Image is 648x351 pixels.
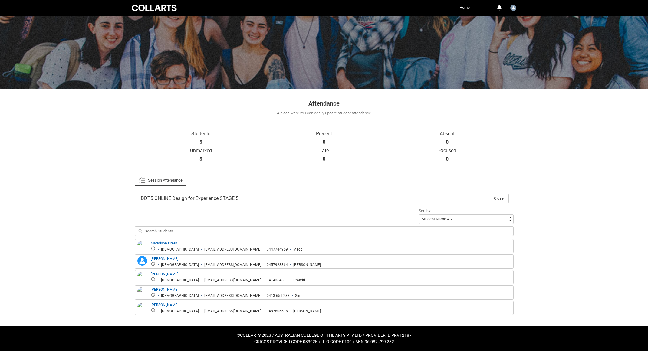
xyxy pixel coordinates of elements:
div: [DEMOGRAPHIC_DATA] [161,309,199,313]
div: [PERSON_NAME] [293,263,321,267]
a: [PERSON_NAME] [151,257,178,261]
strong: 0 [446,139,449,145]
button: Close [489,194,509,203]
span: IDDT5 ONLINE Design for Experience STAGE 5 [140,195,238,202]
div: 0457923864 [267,263,288,267]
div: [EMAIL_ADDRESS][DOMAIN_NAME] [204,294,261,298]
div: 0413 651 288 [267,294,290,298]
strong: 0 [323,156,325,162]
img: Maddison Green [137,241,147,254]
div: 0414364611 [267,278,288,283]
li: Session Attendance [135,174,186,186]
strong: 0 [323,139,325,145]
div: [DEMOGRAPHIC_DATA] [161,263,199,267]
a: [PERSON_NAME] [151,272,178,276]
strong: 5 [199,139,202,145]
strong: 5 [199,156,202,162]
div: [PERSON_NAME] [293,309,321,313]
p: Students [140,131,263,137]
a: Maddison Green [151,241,177,245]
input: Search Students [135,226,514,236]
div: [EMAIL_ADDRESS][DOMAIN_NAME] [204,263,261,267]
div: 0447744959 [267,247,288,252]
div: [EMAIL_ADDRESS][DOMAIN_NAME] [204,278,261,283]
img: Stephanie.Stathopoulos [510,5,516,11]
p: Unmarked [140,148,263,154]
span: Attendance [308,100,340,107]
div: [DEMOGRAPHIC_DATA] [161,278,199,283]
p: Late [262,148,386,154]
div: A place were you can easily update student attendance [134,110,514,116]
button: User Profile Stephanie.Stathopoulos [509,2,518,12]
lightning-icon: Margot Nuske [137,256,147,266]
p: Present [262,131,386,137]
p: Excused [386,148,509,154]
div: [DEMOGRAPHIC_DATA] [161,247,199,252]
p: Absent [386,131,509,137]
img: Zoe Kinsella [137,302,147,316]
div: [EMAIL_ADDRESS][DOMAIN_NAME] [204,309,261,313]
a: [PERSON_NAME] [151,303,178,307]
strong: 0 [446,156,449,162]
a: Home [458,3,471,12]
div: Maddi [293,247,304,252]
a: [PERSON_NAME] [151,287,178,292]
a: Session Attendance [138,174,183,186]
img: Prakriti Deshar [137,271,147,285]
div: [DEMOGRAPHIC_DATA] [161,294,199,298]
div: [EMAIL_ADDRESS][DOMAIN_NAME] [204,247,261,252]
img: Simeon Curcio [137,287,147,300]
div: 0487806616 [267,309,288,313]
div: Sim [295,294,301,298]
div: Prakriti [293,278,305,283]
span: Sort by: [419,209,431,213]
